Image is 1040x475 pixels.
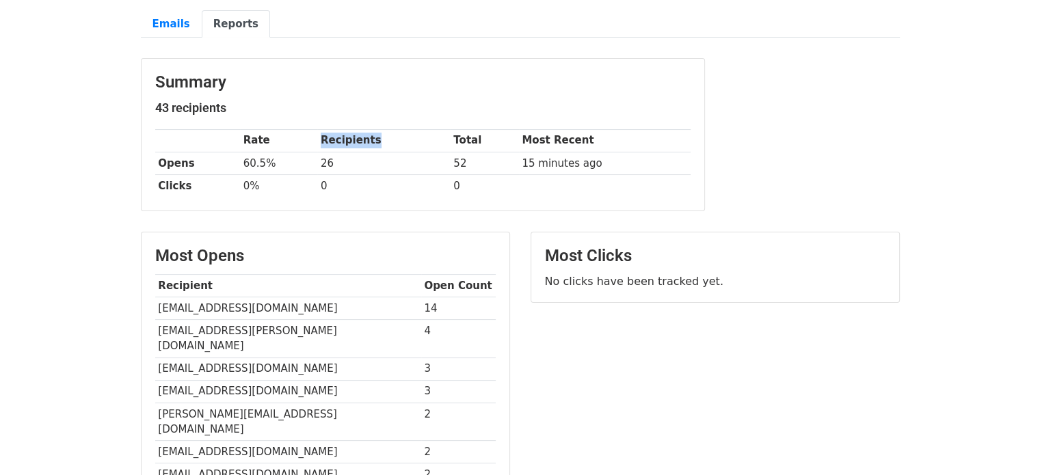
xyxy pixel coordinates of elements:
td: 3 [421,357,496,380]
td: 26 [317,152,450,174]
h3: Summary [155,72,691,92]
td: 15 minutes ago [519,152,691,174]
td: [EMAIL_ADDRESS][PERSON_NAME][DOMAIN_NAME] [155,319,421,357]
th: Recipients [317,129,450,152]
h3: Most Opens [155,246,496,266]
td: [EMAIL_ADDRESS][DOMAIN_NAME] [155,357,421,380]
p: No clicks have been tracked yet. [545,274,885,288]
a: Reports [202,10,270,38]
td: 4 [421,319,496,357]
td: [PERSON_NAME][EMAIL_ADDRESS][DOMAIN_NAME] [155,403,421,441]
td: 60.5% [240,152,317,174]
td: [EMAIL_ADDRESS][DOMAIN_NAME] [155,441,421,463]
td: [EMAIL_ADDRESS][DOMAIN_NAME] [155,297,421,319]
th: Total [450,129,518,152]
td: [EMAIL_ADDRESS][DOMAIN_NAME] [155,380,421,403]
td: 0 [450,174,518,197]
th: Open Count [421,274,496,297]
th: Clicks [155,174,240,197]
td: 0% [240,174,317,197]
td: 2 [421,441,496,463]
td: 3 [421,380,496,403]
td: 14 [421,297,496,319]
th: Recipient [155,274,421,297]
div: Widget de chat [972,409,1040,475]
th: Rate [240,129,317,152]
a: Emails [141,10,202,38]
h5: 43 recipients [155,100,691,116]
iframe: Chat Widget [972,409,1040,475]
td: 52 [450,152,518,174]
th: Opens [155,152,240,174]
td: 0 [317,174,450,197]
th: Most Recent [519,129,691,152]
td: 2 [421,403,496,441]
h3: Most Clicks [545,246,885,266]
